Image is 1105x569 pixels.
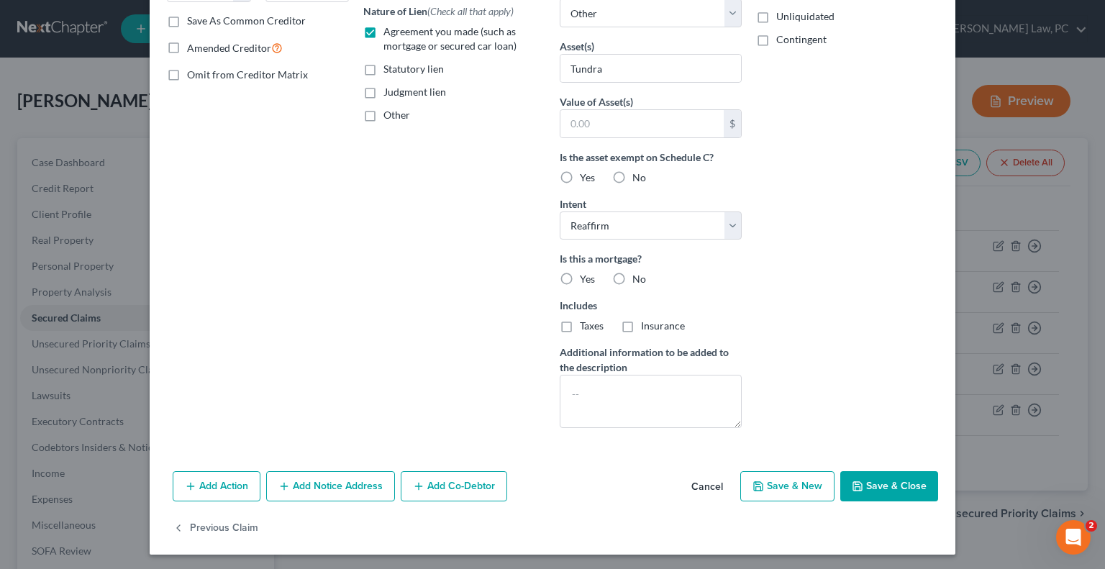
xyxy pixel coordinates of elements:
span: Unliquidated [776,10,835,22]
button: Save & New [740,471,835,501]
span: Statutory lien [383,63,444,75]
div: $ [724,110,741,137]
label: Value of Asset(s) [560,94,633,109]
label: Includes [560,298,742,313]
span: Contingent [776,33,827,45]
button: Cancel [680,473,735,501]
button: Add Notice Address [266,471,395,501]
input: Specify... [560,55,741,82]
span: Yes [580,273,595,285]
input: 0.00 [560,110,724,137]
button: Add Co-Debtor [401,471,507,501]
label: Is this a mortgage? [560,251,742,266]
span: Amended Creditor [187,42,271,54]
span: (Check all that apply) [427,5,514,17]
span: Judgment lien [383,86,446,98]
label: Additional information to be added to the description [560,345,742,375]
span: Other [383,109,410,121]
span: Agreement you made (such as mortgage or secured car loan) [383,25,517,52]
span: 2 [1086,520,1097,532]
span: Taxes [580,319,604,332]
button: Previous Claim [173,513,258,543]
label: Asset(s) [560,39,594,54]
button: Save & Close [840,471,938,501]
span: No [632,273,646,285]
span: Omit from Creditor Matrix [187,68,308,81]
label: Nature of Lien [363,4,514,19]
label: Is the asset exempt on Schedule C? [560,150,742,165]
label: Intent [560,196,586,211]
iframe: Intercom live chat [1056,520,1091,555]
button: Add Action [173,471,260,501]
span: No [632,171,646,183]
span: Insurance [641,319,685,332]
label: Save As Common Creditor [187,14,306,28]
span: Yes [580,171,595,183]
